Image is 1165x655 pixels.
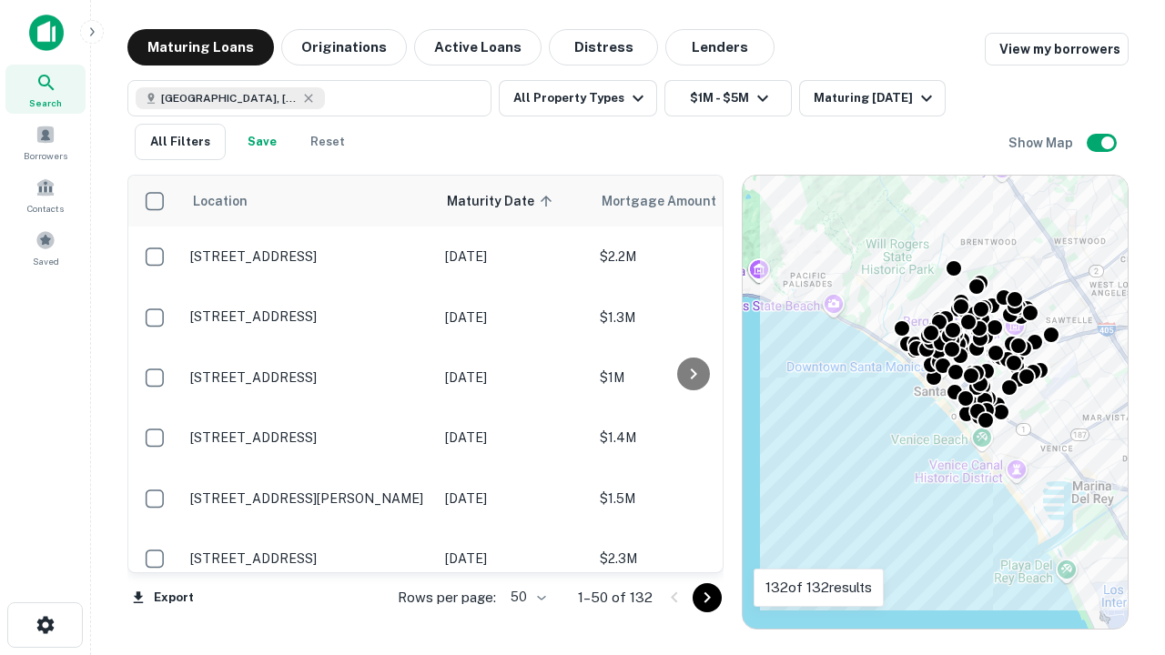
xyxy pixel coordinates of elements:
p: Rows per page: [398,587,496,609]
p: $2.3M [600,549,782,569]
a: Search [5,65,86,114]
button: $1M - $5M [664,80,792,116]
p: [DATE] [445,307,582,327]
a: Saved [5,223,86,272]
button: Distress [549,29,658,65]
iframe: Chat Widget [1074,509,1165,597]
p: 132 of 132 results [765,577,872,599]
h6: Show Map [1008,133,1076,153]
span: Borrowers [24,148,67,163]
p: [STREET_ADDRESS][PERSON_NAME] [190,490,427,507]
p: $1M [600,368,782,388]
p: $2.2M [600,247,782,267]
th: Location [181,176,436,227]
span: Search [29,96,62,110]
button: Originations [281,29,407,65]
button: All Filters [135,124,226,160]
a: View my borrowers [985,33,1129,65]
div: 0 0 [743,176,1128,629]
span: Location [192,190,248,212]
a: Contacts [5,170,86,219]
span: Mortgage Amount [602,190,740,212]
p: [STREET_ADDRESS] [190,429,427,446]
p: 1–50 of 132 [578,587,653,609]
th: Mortgage Amount [591,176,791,227]
p: $1.4M [600,428,782,448]
p: [DATE] [445,428,582,448]
button: Maturing [DATE] [799,80,946,116]
div: Maturing [DATE] [814,87,937,109]
button: Maturing Loans [127,29,274,65]
p: [STREET_ADDRESS] [190,369,427,386]
button: Active Loans [414,29,542,65]
button: Export [127,584,198,611]
p: [STREET_ADDRESS] [190,308,427,325]
span: Saved [33,254,59,268]
button: Reset [299,124,357,160]
th: Maturity Date [436,176,591,227]
span: [GEOGRAPHIC_DATA], [GEOGRAPHIC_DATA], [GEOGRAPHIC_DATA] [161,90,298,106]
div: 50 [503,584,549,610]
button: Lenders [665,29,775,65]
span: Contacts [27,201,64,216]
p: [STREET_ADDRESS] [190,248,427,265]
button: Go to next page [693,583,722,612]
button: All Property Types [499,80,657,116]
button: Save your search to get updates of matches that match your search criteria. [233,124,291,160]
a: Borrowers [5,117,86,166]
p: $1.5M [600,489,782,509]
p: [STREET_ADDRESS] [190,550,427,567]
p: [DATE] [445,368,582,388]
p: [DATE] [445,549,582,569]
p: [DATE] [445,489,582,509]
p: [DATE] [445,247,582,267]
p: $1.3M [600,307,782,327]
button: [GEOGRAPHIC_DATA], [GEOGRAPHIC_DATA], [GEOGRAPHIC_DATA] [127,80,491,116]
span: Maturity Date [447,190,558,212]
img: capitalize-icon.png [29,15,64,51]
